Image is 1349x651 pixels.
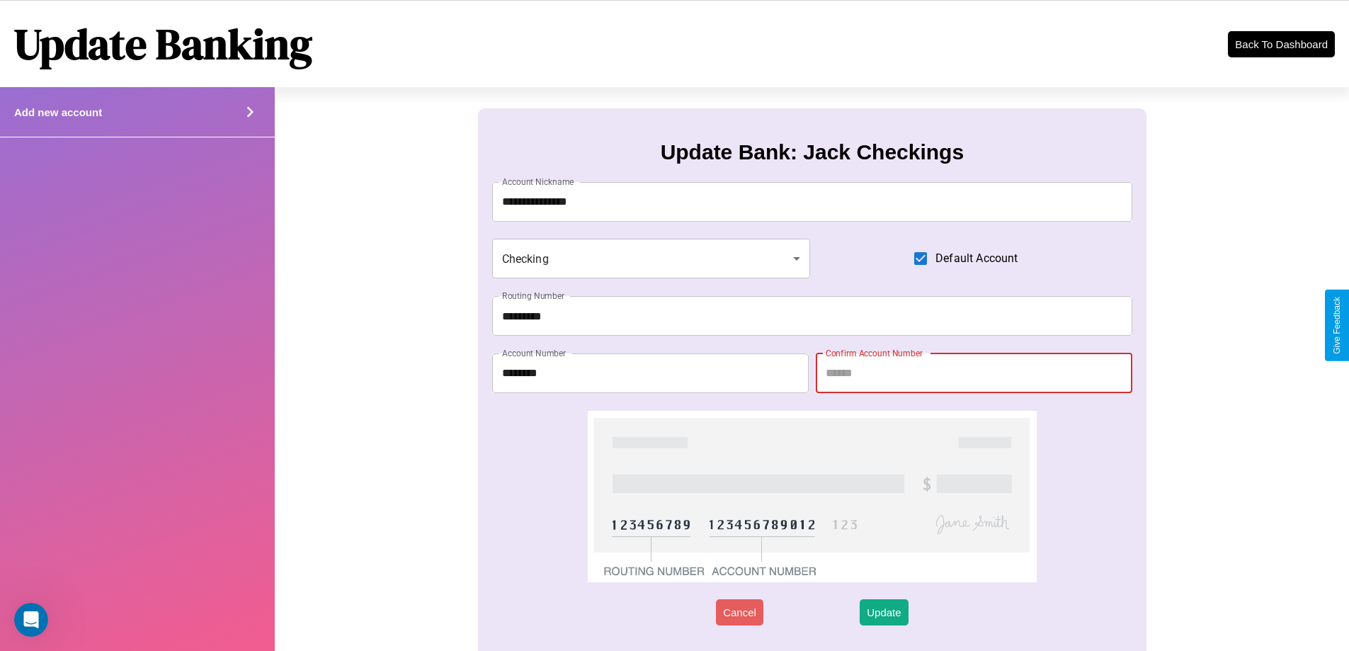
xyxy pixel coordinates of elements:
span: Default Account [935,250,1018,267]
h3: Update Bank: Jack Checkings [661,140,964,164]
h1: Update Banking [14,15,312,73]
h4: Add new account [14,106,102,118]
div: Give Feedback [1332,297,1342,354]
iframe: Intercom live chat [14,603,48,637]
img: check [588,411,1036,582]
label: Account Nickname [502,176,574,188]
button: Back To Dashboard [1228,31,1335,57]
label: Confirm Account Number [826,347,923,359]
button: Update [860,599,908,625]
label: Routing Number [502,290,564,302]
div: Checking [492,239,811,278]
button: Cancel [716,599,763,625]
label: Account Number [502,347,566,359]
